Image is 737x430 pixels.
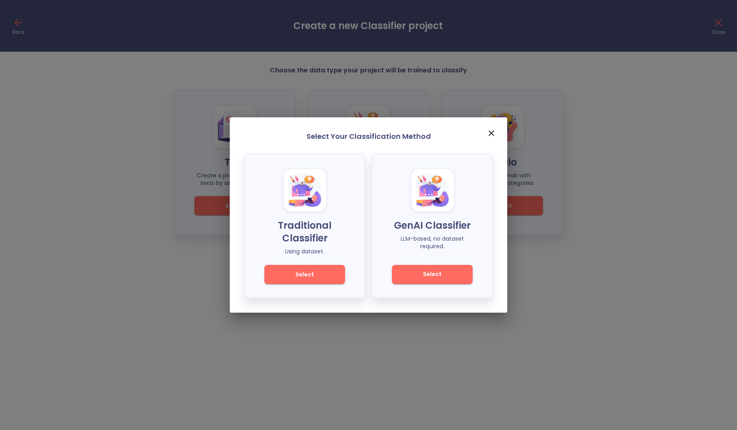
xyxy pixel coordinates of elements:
[482,124,501,143] button: close
[405,269,459,279] span: Select
[244,132,493,141] p: Select Your Classification Method
[392,219,473,232] p: GenAI Classifier
[264,248,345,255] p: Using dataset.
[264,219,345,245] p: Traditional Classifier
[392,265,473,284] button: Select
[392,235,473,255] p: LLM-based, no dataset required.
[264,265,345,284] button: Select
[278,270,332,280] span: Select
